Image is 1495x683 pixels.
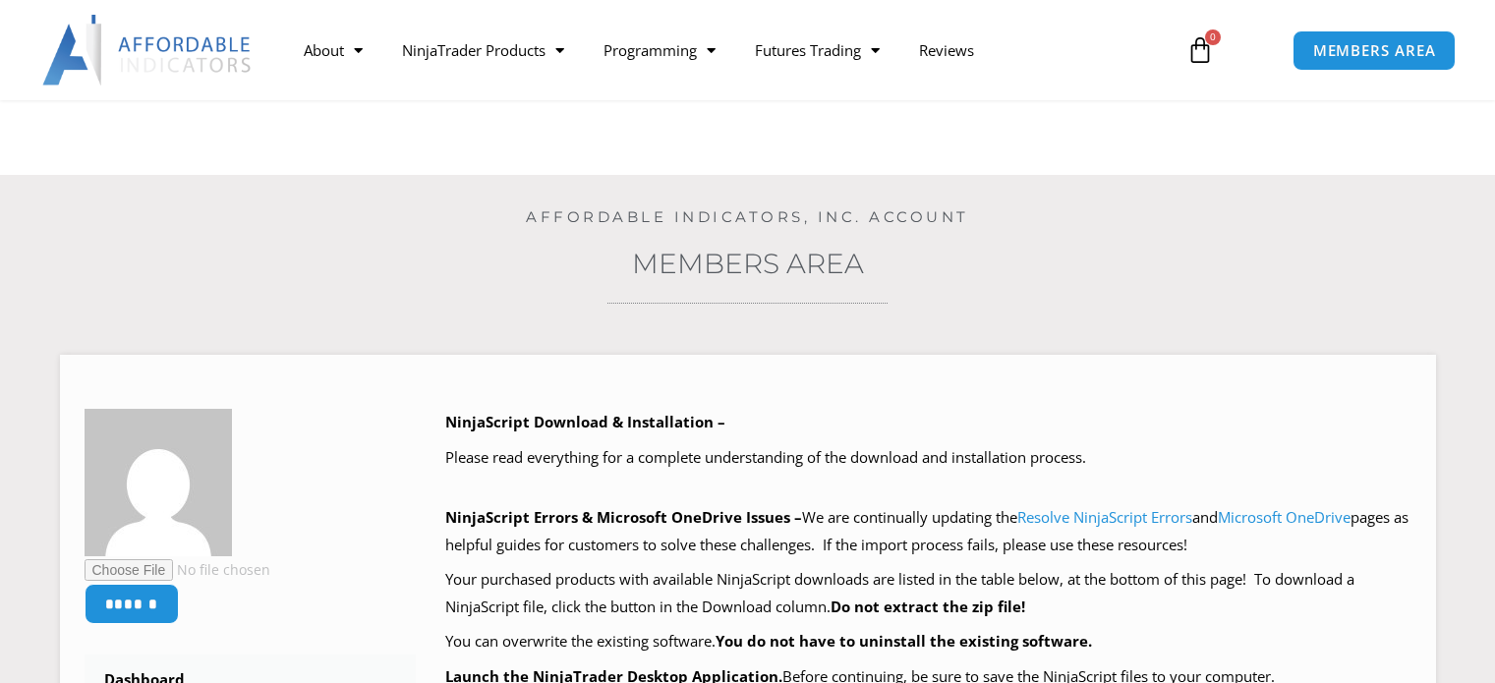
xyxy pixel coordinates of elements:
[716,631,1092,651] b: You do not have to uninstall the existing software.
[445,628,1411,655] p: You can overwrite the existing software.
[1157,22,1243,79] a: 0
[1205,29,1221,45] span: 0
[85,409,232,556] img: a55463143594c9797f31776f1d7330fbded71a597fe60bb171cf30ed7be6332c
[445,566,1411,621] p: Your purchased products with available NinjaScript downloads are listed in the table below, at th...
[42,15,254,85] img: LogoAI | Affordable Indicators – NinjaTrader
[445,444,1411,472] p: Please read everything for a complete understanding of the download and installation process.
[735,28,899,73] a: Futures Trading
[445,507,802,527] b: NinjaScript Errors & Microsoft OneDrive Issues –
[632,247,864,280] a: Members Area
[284,28,382,73] a: About
[1293,30,1457,71] a: MEMBERS AREA
[1017,507,1192,527] a: Resolve NinjaScript Errors
[445,412,725,431] b: NinjaScript Download & Installation –
[1218,507,1351,527] a: Microsoft OneDrive
[382,28,584,73] a: NinjaTrader Products
[899,28,994,73] a: Reviews
[526,207,969,226] a: Affordable Indicators, Inc. Account
[584,28,735,73] a: Programming
[284,28,1167,73] nav: Menu
[831,597,1025,616] b: Do not extract the zip file!
[445,504,1411,559] p: We are continually updating the and pages as helpful guides for customers to solve these challeng...
[1313,43,1436,58] span: MEMBERS AREA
